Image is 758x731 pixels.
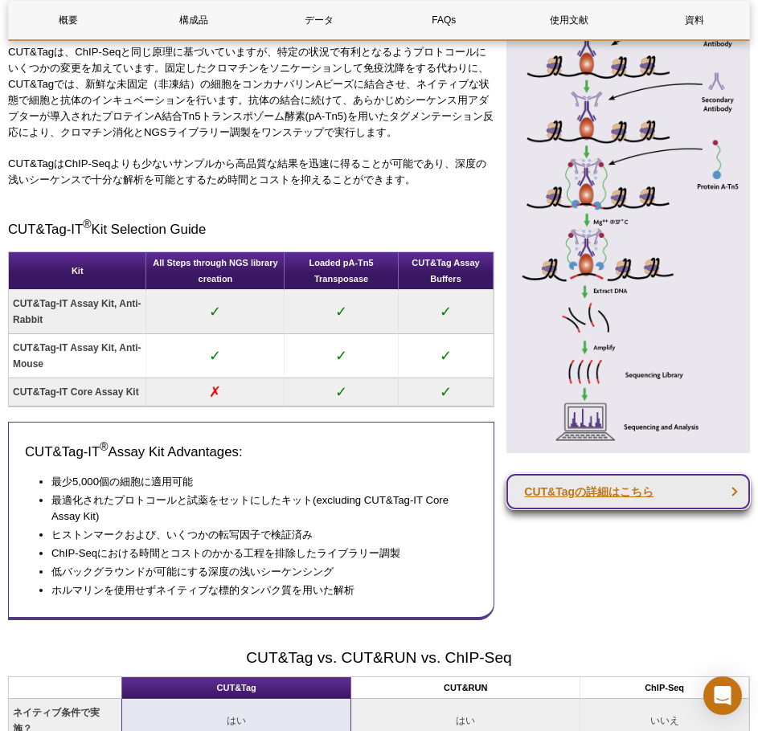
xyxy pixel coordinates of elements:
[9,1,128,39] a: 概要
[8,44,494,141] p: CUT&Tagは、ChIP-Seqと同じ原理に基づいていますが、特定の状況で有利となるようプロトコールにいくつかの変更を加えています。固定したクロマチンをソニケーションして免疫沈降をする代わりに...
[384,1,503,39] a: FAQs
[13,298,141,325] strong: CUT&Tag-IT Assay Kit, Anti-Rabbit
[51,582,462,598] li: ホルマリンを使用せずネイティブな標的タンパク質を用いた解析
[703,676,742,715] div: Open Intercom Messenger
[399,378,494,406] td: ✓
[9,252,146,290] th: Kit
[83,218,91,231] sup: ®
[134,1,253,39] a: 構成品
[8,220,494,239] h3: CUT&Tag-IT Kit Selection Guide
[285,378,398,406] td: ✓
[146,290,285,334] td: ✓
[13,386,139,398] strong: CUT&Tag-IT Core Assay Kit
[351,677,580,699] th: CUT&RUN
[580,677,749,699] th: ChIP-Seq
[146,334,285,378] td: ✓
[8,156,494,188] p: CUT&TagはChIP-Seqよりも少ないサンプルから高品質な結果を迅速に得ることが可能であり、深度の浅いシーケンスで十分な解析を可能とするため時間とコストを抑えることができます。
[285,334,398,378] td: ✓
[51,474,462,490] li: 最少5,000個の細胞に適用可能
[399,334,494,378] td: ✓
[506,474,750,509] a: CUT&Tagの詳細はこちら
[399,252,494,290] th: CUT&Tag Assay Buffers
[51,564,462,580] li: 低バックグラウンドが可能にする深度の浅いシーケンシング
[8,647,750,668] h2: CUT&Tag vs. CUT&RUN vs. ChIP-Seq
[260,1,379,39] a: データ
[51,545,462,562] li: ChIP-Seqにおける時間とコストのかかる工程を排除したライブラリー調製
[13,342,141,370] strong: CUT&Tag-IT Assay Kit, Anti-Mouse
[399,290,494,334] td: ✓
[146,252,285,290] th: All Steps through NGS library creation
[510,1,629,39] a: 使用文献
[285,290,398,334] td: ✓
[146,378,285,406] td: ✗
[51,527,462,543] li: ヒストンマークおよび、いくつかの転写因子で検証済み
[285,252,398,290] th: Loaded pA-Tn5 Transposase
[25,443,477,462] h3: CUT&Tag-IT Assay Kit Advantages:
[635,1,754,39] a: 資料
[51,492,462,525] li: 最適化されたプロトコールと試薬をセットにしたキット(excluding CUT&Tag-IT Core Assay Kit)
[100,440,108,453] sup: ®
[122,677,351,699] th: CUT&Tag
